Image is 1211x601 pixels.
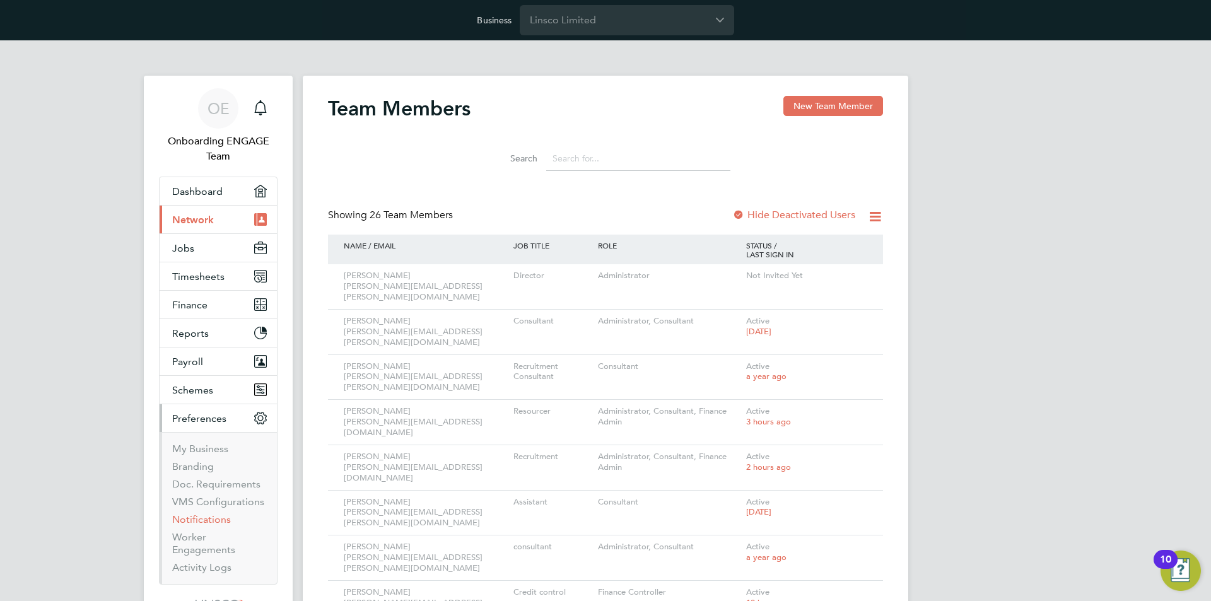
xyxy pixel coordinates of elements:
div: [PERSON_NAME] [PERSON_NAME][EMAIL_ADDRESS][PERSON_NAME][DOMAIN_NAME] [341,310,510,354]
a: My Business [172,443,228,455]
button: Finance [160,291,277,318]
button: Preferences [160,404,277,432]
button: Jobs [160,234,277,262]
button: Payroll [160,347,277,375]
a: Branding [172,460,214,472]
span: a year ago [746,371,787,382]
div: Assistant [510,491,595,514]
div: [PERSON_NAME] [PERSON_NAME][EMAIL_ADDRESS][DOMAIN_NAME] [341,400,510,445]
div: Active [743,355,870,389]
span: Jobs [172,242,194,254]
div: Resourcer [510,400,595,423]
span: 2 hours ago [746,462,791,472]
span: 26 Team Members [370,209,453,221]
div: 10 [1160,559,1171,576]
div: [PERSON_NAME] [PERSON_NAME][EMAIL_ADDRESS][DOMAIN_NAME] [341,445,510,490]
div: Consultant [595,355,743,378]
div: Recruitment [510,445,595,469]
div: Consultant [510,310,595,333]
div: Active [743,535,870,569]
div: Consultant [595,491,743,514]
div: [PERSON_NAME] [PERSON_NAME][EMAIL_ADDRESS][PERSON_NAME][DOMAIN_NAME] [341,535,510,580]
div: Active [743,400,870,434]
button: Reports [160,319,277,347]
a: Worker Engagements [172,531,235,556]
a: OEOnboarding ENGAGE Team [159,88,278,164]
div: ROLE [595,235,743,256]
label: Business [477,15,512,26]
div: Showing [328,209,455,222]
div: [PERSON_NAME] [PERSON_NAME][EMAIL_ADDRESS][PERSON_NAME][DOMAIN_NAME] [341,355,510,400]
a: Notifications [172,513,231,525]
div: Preferences [160,432,277,584]
div: Administrator, Consultant, Finance Admin [595,445,743,479]
a: Doc. Requirements [172,478,260,490]
div: Active [743,310,870,344]
div: [PERSON_NAME] [PERSON_NAME][EMAIL_ADDRESS][PERSON_NAME][DOMAIN_NAME] [341,264,510,309]
a: VMS Configurations [172,496,264,508]
div: Administrator, Consultant [595,535,743,559]
span: Preferences [172,412,226,424]
div: Administrator [595,264,743,288]
button: Open Resource Center, 10 new notifications [1161,551,1201,591]
span: Onboarding ENGAGE Team [159,134,278,164]
input: Search for... [546,146,730,171]
div: Administrator, Consultant, Finance Admin [595,400,743,434]
button: Network [160,206,277,233]
a: Dashboard [160,177,277,205]
div: Recruitment Consultant [510,355,595,389]
div: Not Invited Yet [743,264,870,288]
div: Director [510,264,595,288]
span: 3 hours ago [746,416,791,427]
span: OE [208,100,230,117]
div: JOB TITLE [510,235,595,256]
a: Activity Logs [172,561,231,573]
label: Search [481,153,537,164]
span: Timesheets [172,271,225,283]
span: [DATE] [746,506,771,517]
div: Administrator, Consultant [595,310,743,333]
span: Network [172,214,214,226]
div: NAME / EMAIL [341,235,510,256]
span: [DATE] [746,326,771,337]
div: Active [743,445,870,479]
div: Active [743,491,870,525]
span: Payroll [172,356,203,368]
button: Timesheets [160,262,277,290]
span: a year ago [746,552,787,563]
div: consultant [510,535,595,559]
h2: Team Members [328,96,471,121]
button: New Team Member [783,96,883,116]
div: STATUS / LAST SIGN IN [743,235,870,265]
span: Dashboard [172,185,223,197]
div: [PERSON_NAME] [PERSON_NAME][EMAIL_ADDRESS][PERSON_NAME][DOMAIN_NAME] [341,491,510,535]
span: Finance [172,299,208,311]
button: Schemes [160,376,277,404]
span: Schemes [172,384,213,396]
span: Reports [172,327,209,339]
label: Hide Deactivated Users [732,209,855,221]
